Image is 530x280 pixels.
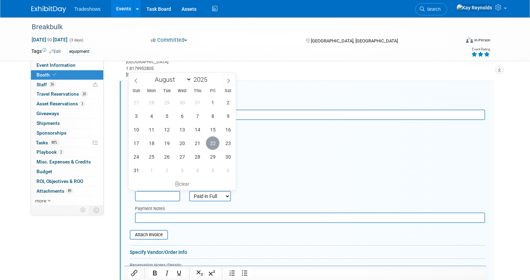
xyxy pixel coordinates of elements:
[31,37,68,43] span: [DATE] [DATE]
[50,140,59,145] span: 80%
[128,268,140,278] button: Insert/edit link
[206,150,219,163] span: August 29, 2025
[423,36,490,47] div: Event Format
[37,91,88,97] span: Travel Reservations
[4,3,346,9] body: Rich Text Area. Press ALT-0 for help.
[160,150,174,163] span: August 26, 2025
[159,89,175,93] span: Tue
[194,268,206,278] button: Subscript
[31,99,103,109] a: Asset Reservations3
[37,120,60,126] span: Shipments
[37,72,58,78] span: Booth
[31,6,66,13] img: ExhibitDay
[190,89,205,93] span: Thu
[129,109,143,123] span: August 3, 2025
[31,157,103,167] a: Misc. Expenses & Credits
[135,206,485,213] div: Payment Notes
[221,96,235,109] span: August 2, 2025
[31,48,61,56] td: Tags
[220,89,236,93] span: Sat
[37,188,73,194] span: Attachments
[31,167,103,176] a: Budget
[145,150,158,163] span: August 25, 2025
[89,206,103,215] td: Toggle Event Tabs
[31,70,103,80] a: Booth
[145,163,158,177] span: September 1, 2025
[152,75,192,84] select: Month
[145,123,158,136] span: August 11, 2025
[129,123,143,136] span: August 10, 2025
[130,262,481,269] div: Reservation Notes/Details:
[69,38,83,42] span: (3 days)
[175,150,189,163] span: August 27, 2025
[36,140,59,145] span: Tasks
[221,136,235,150] span: August 23, 2025
[160,163,174,177] span: September 2, 2025
[206,96,219,109] span: August 1, 2025
[145,96,158,109] span: July 28, 2025
[31,186,103,196] a: Attachments89
[80,101,85,106] span: 3
[206,136,219,150] span: August 22, 2025
[53,73,56,77] i: Booth reservation complete
[191,163,204,177] span: September 4, 2025
[77,206,89,215] td: Personalize Event Tab Strip
[129,178,236,190] div: clear
[31,147,103,157] a: Playbook2
[31,196,103,206] a: more
[67,48,91,55] div: equipment
[161,268,173,278] button: Italic
[175,136,189,150] span: August 20, 2025
[37,159,91,165] span: Misc. Expenses & Credits
[474,38,490,43] div: In-Person
[37,111,59,116] span: Giveaways
[206,163,219,177] span: September 5, 2025
[129,96,143,109] span: July 27, 2025
[31,177,103,186] a: ROI, Objectives & ROO
[144,89,159,93] span: Mon
[311,38,398,43] span: [GEOGRAPHIC_DATA], [GEOGRAPHIC_DATA]
[37,62,75,68] span: Event Information
[130,170,485,181] div: Payment Details:
[425,7,441,12] span: Search
[37,82,56,87] span: Staff
[93,82,98,88] span: Potential Scheduling Conflict -- at least one attendee is tagged in another overlapping event.
[149,268,161,278] button: Bold
[31,109,103,118] a: Giveaways
[173,268,185,278] button: Underline
[37,101,85,106] span: Asset Reservations
[148,37,190,44] button: Committed
[31,61,103,70] a: Event Information
[31,138,103,147] a: Tasks80%
[239,268,250,278] button: Bullet list
[129,163,143,177] span: August 31, 2025
[145,136,158,150] span: August 18, 2025
[81,91,88,97] span: 20
[471,48,490,51] div: Event Rating
[206,109,219,123] span: August 8, 2025
[37,130,66,136] span: Sponsorships
[66,188,73,193] span: 89
[221,123,235,136] span: August 16, 2025
[456,4,492,11] img: Kay Reynolds
[175,96,189,109] span: July 30, 2025
[191,136,204,150] span: August 21, 2025
[37,178,83,184] span: ROI, Objectives & ROO
[415,3,447,15] a: Search
[175,89,190,93] span: Wed
[130,249,187,255] a: Specify Vendor/Order Info
[175,109,189,123] span: August 6, 2025
[205,89,220,93] span: Fri
[160,109,174,123] span: August 5, 2025
[191,109,204,123] span: August 7, 2025
[192,75,212,83] input: Year
[130,145,485,152] div: Cost:
[58,150,64,155] span: 2
[129,150,143,163] span: August 24, 2025
[29,21,451,33] div: Breakbulk
[49,82,56,87] span: 26
[191,150,204,163] span: August 28, 2025
[221,163,235,177] span: September 6, 2025
[37,149,64,155] span: Playbook
[31,89,103,99] a: Travel Reservations20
